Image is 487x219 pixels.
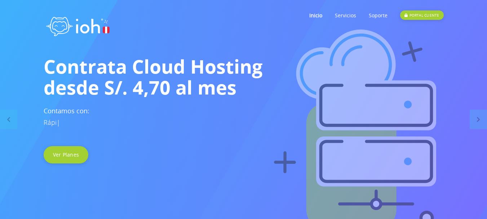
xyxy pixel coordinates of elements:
img: logo ioh [44,9,112,41]
h3: Contamos con: [44,105,444,128]
a: Servicios [335,1,356,30]
a: PORTAL CLIENTE [400,1,443,30]
a: Ver Planes [44,146,89,163]
h1: Contrata Cloud Hosting desde S/. 4,70 al mes [44,56,444,98]
div: PORTAL CLIENTE [400,10,443,20]
a: Soporte [369,1,388,30]
span: | [57,118,60,127]
a: Inicio [309,1,322,30]
span: Rápi [44,118,57,127]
